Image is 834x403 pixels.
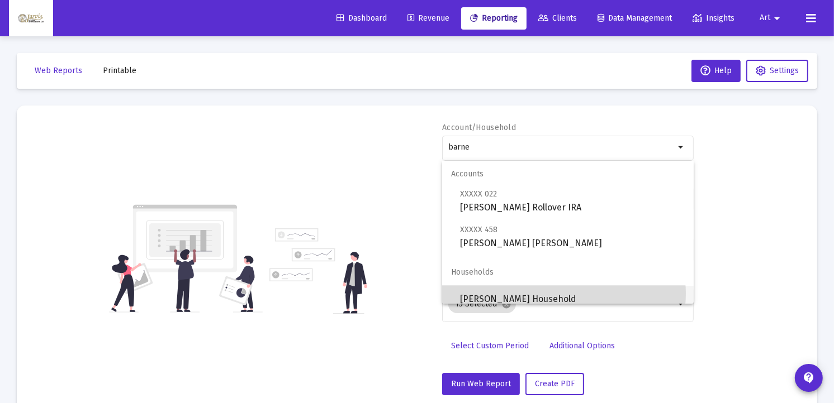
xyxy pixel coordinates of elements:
[770,66,799,75] span: Settings
[442,373,520,395] button: Run Web Report
[760,13,770,23] span: Art
[451,379,511,388] span: Run Web Report
[103,66,136,75] span: Printable
[448,143,675,152] input: Search or select an account or household
[442,123,516,132] label: Account/Household
[598,13,672,23] span: Data Management
[109,203,263,314] img: reporting
[675,141,688,154] mat-icon: arrow_drop_down
[529,7,586,30] a: Clients
[460,189,497,199] span: XXXXX 022
[94,60,145,82] button: Printable
[746,60,808,82] button: Settings
[407,13,449,23] span: Revenue
[442,259,694,286] span: Households
[684,7,743,30] a: Insights
[399,7,458,30] a: Revenue
[700,66,732,75] span: Help
[442,161,694,188] span: Accounts
[538,13,577,23] span: Clients
[693,13,735,23] span: Insights
[460,286,685,313] span: [PERSON_NAME] Household
[802,371,816,385] mat-icon: contact_support
[451,341,529,351] span: Select Custom Period
[470,13,518,23] span: Reporting
[589,7,681,30] a: Data Management
[525,373,584,395] button: Create PDF
[337,13,387,23] span: Dashboard
[535,379,575,388] span: Create PDF
[746,7,797,29] button: Art
[675,298,688,311] mat-icon: arrow_drop_down
[448,295,516,313] mat-chip: 15 Selected
[35,66,82,75] span: Web Reports
[26,60,91,82] button: Web Reports
[460,225,497,234] span: XXXXX 458
[501,299,511,309] mat-icon: cancel
[328,7,396,30] a: Dashboard
[770,7,784,30] mat-icon: arrow_drop_down
[461,7,527,30] a: Reporting
[17,7,45,30] img: Dashboard
[269,228,367,314] img: reporting-alt
[448,293,675,315] mat-chip-list: Selection
[549,341,615,351] span: Additional Options
[460,223,685,250] span: [PERSON_NAME] [PERSON_NAME]
[691,60,741,82] button: Help
[460,187,685,214] span: [PERSON_NAME] Rollover IRA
